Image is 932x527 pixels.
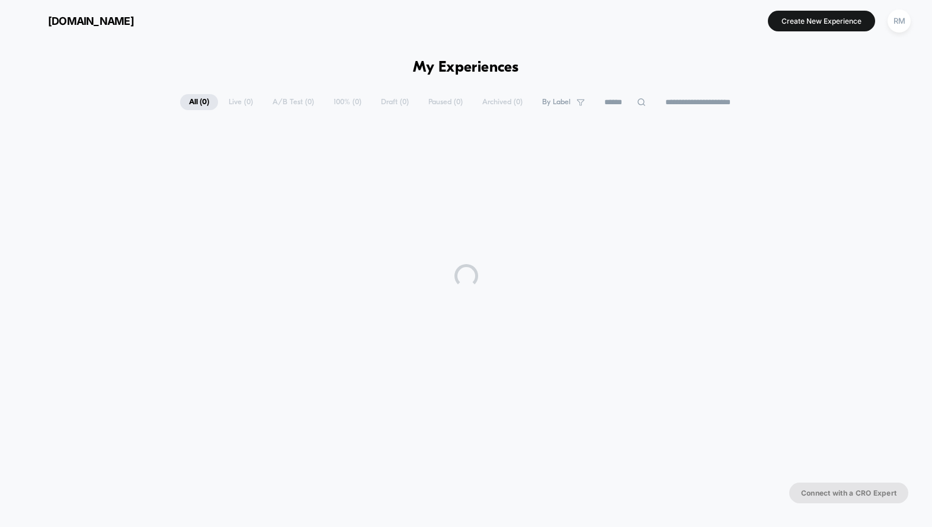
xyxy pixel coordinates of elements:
[888,9,911,33] div: RM
[18,11,137,30] button: [DOMAIN_NAME]
[48,15,134,27] span: [DOMAIN_NAME]
[789,483,908,503] button: Connect with a CRO Expert
[542,98,571,107] span: By Label
[768,11,875,31] button: Create New Experience
[180,94,218,110] span: All ( 0 )
[884,9,914,33] button: RM
[413,59,519,76] h1: My Experiences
